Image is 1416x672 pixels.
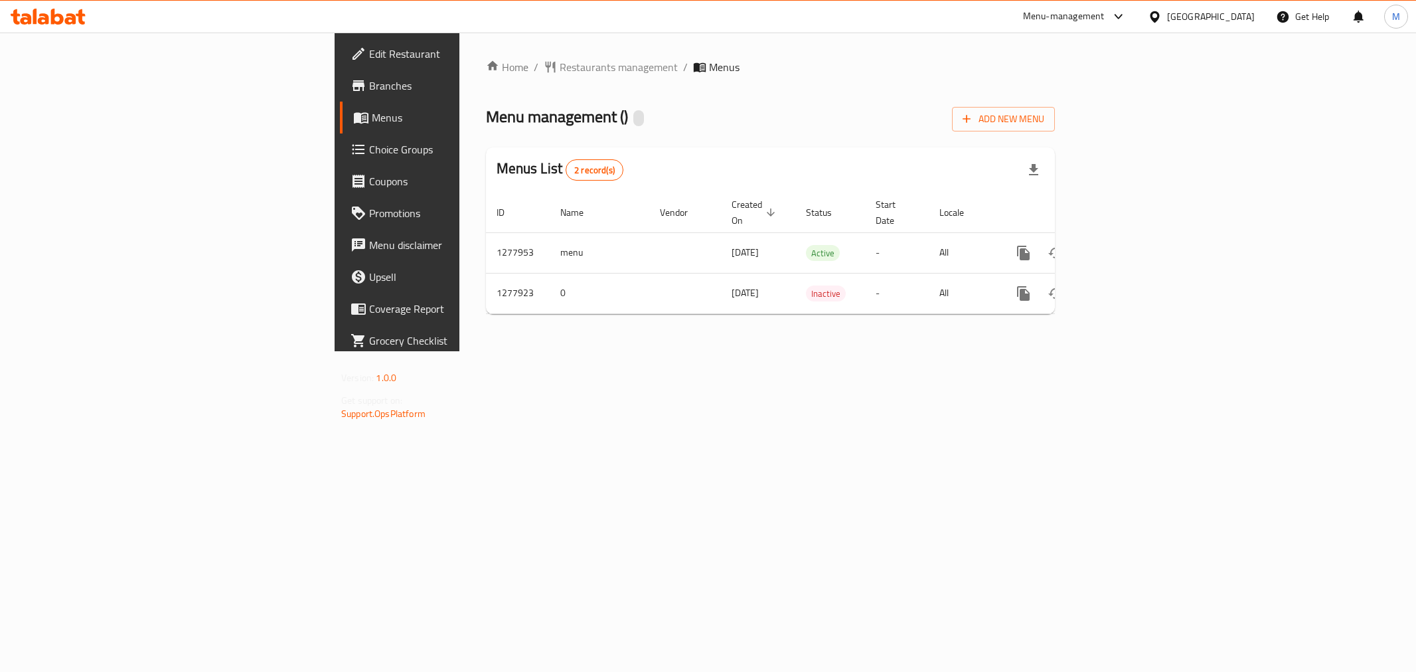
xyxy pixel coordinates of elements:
td: 0 [550,273,649,313]
button: Change Status [1040,237,1071,269]
div: Menu-management [1023,9,1105,25]
td: menu [550,232,649,273]
div: [GEOGRAPHIC_DATA] [1167,9,1255,24]
span: M [1392,9,1400,24]
span: Active [806,246,840,261]
span: Grocery Checklist [369,333,560,349]
span: Version: [341,369,374,386]
button: Change Status [1040,278,1071,309]
span: Start Date [876,197,913,228]
a: Coverage Report [340,293,571,325]
button: more [1008,278,1040,309]
span: Coverage Report [369,301,560,317]
span: 2 record(s) [566,164,623,177]
span: Name [560,205,601,220]
span: Branches [369,78,560,94]
td: All [929,273,997,313]
div: Inactive [806,286,846,301]
td: - [865,232,929,273]
span: Get support on: [341,392,402,409]
span: Menu management ( ) [486,102,628,131]
span: Edit Restaurant [369,46,560,62]
span: Add New Menu [963,111,1044,127]
span: Inactive [806,286,846,301]
span: [DATE] [732,284,759,301]
nav: breadcrumb [486,59,1055,75]
button: Add New Menu [952,107,1055,131]
button: more [1008,237,1040,269]
span: 1.0.0 [376,369,396,386]
span: Locale [939,205,981,220]
span: Choice Groups [369,141,560,157]
span: Vendor [660,205,705,220]
span: Restaurants management [560,59,678,75]
span: Upsell [369,269,560,285]
a: Edit Restaurant [340,38,571,70]
span: Coupons [369,173,560,189]
span: Status [806,205,849,220]
span: [DATE] [732,244,759,261]
h2: Menus List [497,159,623,181]
span: ID [497,205,522,220]
a: Restaurants management [544,59,678,75]
a: Menu disclaimer [340,229,571,261]
div: Active [806,245,840,261]
a: Choice Groups [340,133,571,165]
span: Created On [732,197,779,228]
span: Menus [372,110,560,126]
td: - [865,273,929,313]
a: Branches [340,70,571,102]
a: Support.OpsPlatform [341,405,426,422]
div: Total records count [566,159,623,181]
div: Export file [1018,154,1050,186]
span: Promotions [369,205,560,221]
span: Menu disclaimer [369,237,560,253]
a: Promotions [340,197,571,229]
span: Menus [709,59,740,75]
a: Coupons [340,165,571,197]
th: Actions [997,193,1146,233]
a: Grocery Checklist [340,325,571,357]
li: / [683,59,688,75]
a: Upsell [340,261,571,293]
table: enhanced table [486,193,1146,314]
td: All [929,232,997,273]
a: Menus [340,102,571,133]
